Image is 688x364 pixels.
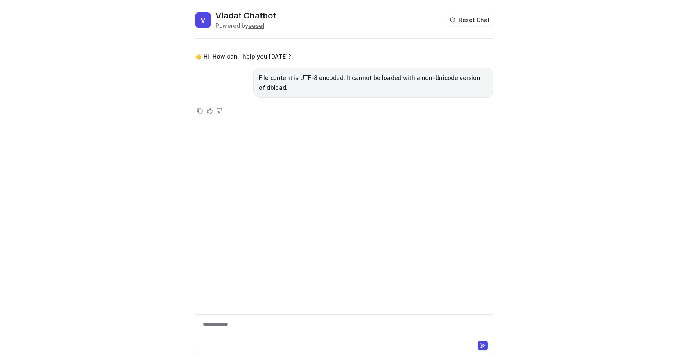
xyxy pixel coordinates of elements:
[248,22,264,29] b: eesel
[215,10,276,21] h2: Viadat Chatbot
[259,73,488,93] p: File content is UTF-8 encoded. It cannot be loaded with a non-Unicode version of dbload.
[447,14,493,26] button: Reset Chat
[195,52,291,61] p: 👋 Hi! How can I help you [DATE]?
[215,21,276,30] div: Powered by
[195,12,211,28] span: V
